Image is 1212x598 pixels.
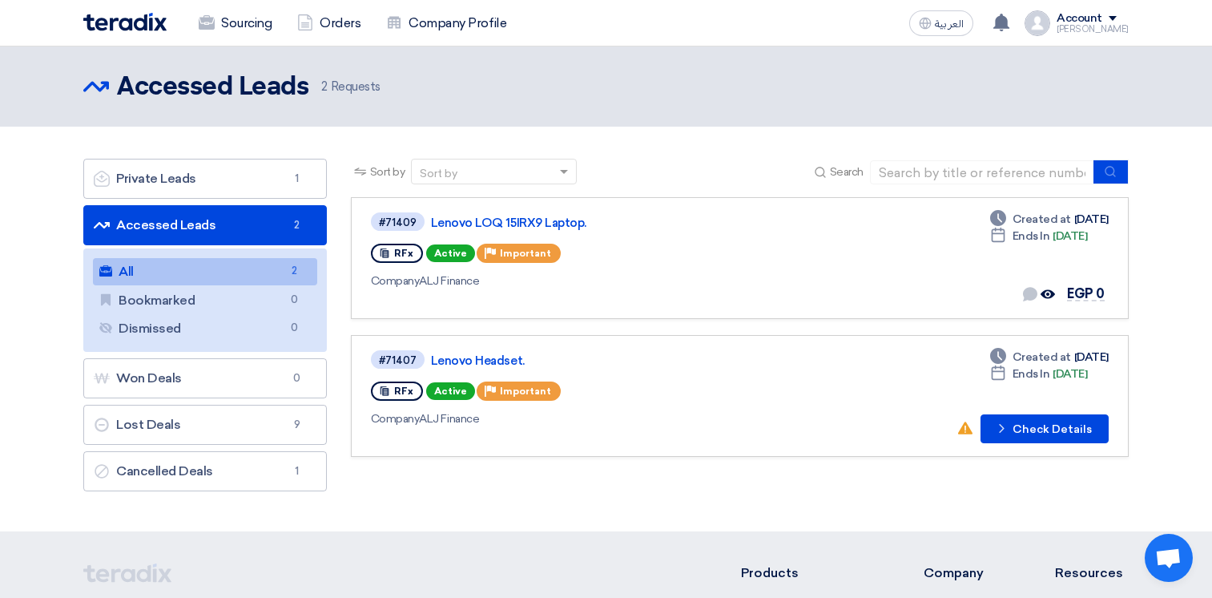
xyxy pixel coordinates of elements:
li: Products [741,564,876,583]
a: Won Deals0 [83,358,327,398]
span: Requests [321,78,381,96]
img: Teradix logo [83,13,167,31]
div: #71409 [379,217,417,228]
span: Company [371,274,420,288]
span: Active [426,244,475,262]
a: Sourcing [186,6,284,41]
button: Check Details [980,414,1109,443]
div: #71407 [379,355,417,366]
a: Bookmarked [93,287,317,314]
div: Account [1057,12,1102,26]
div: [DATE] [990,366,1088,382]
a: Dismissed [93,315,317,342]
div: [DATE] [990,349,1109,366]
a: Cancelled Deals1 [83,451,327,491]
span: 1 [288,463,307,479]
div: ALJ Finance [371,410,835,427]
div: [DATE] [990,211,1109,228]
a: Accessed Leads2 [83,205,327,245]
img: profile_test.png [1025,10,1050,36]
span: Search [830,164,864,180]
a: Private Leads1 [83,159,327,199]
span: العربية [935,18,964,30]
a: Lenovo LOQ 15IRX9 Laptop. [431,216,831,230]
button: العربية [909,10,973,36]
span: Important [500,386,551,397]
span: Ends In [1013,228,1050,244]
span: Ends In [1013,366,1050,382]
li: Company [924,564,1007,583]
span: 0 [285,320,304,337]
input: Search by title or reference number [870,160,1094,184]
span: 9 [288,417,307,433]
span: RFx [394,248,413,259]
span: 2 [288,217,307,233]
span: 0 [285,292,304,309]
a: Lost Deals9 [83,405,327,445]
span: Created at [1013,349,1071,366]
div: Sort by [420,165,457,182]
span: Created at [1013,211,1071,228]
span: 0 [288,370,307,386]
div: Open chat [1145,534,1193,582]
span: 2 [321,79,328,94]
span: Important [500,248,551,259]
span: Active [426,382,475,400]
a: Orders [284,6,373,41]
span: Company [371,412,420,426]
a: Company Profile [373,6,519,41]
span: EGP 0 [1067,286,1105,301]
a: Lenovo Headset. [431,354,831,368]
span: 2 [285,263,304,280]
span: 1 [288,171,307,187]
div: [PERSON_NAME] [1057,25,1129,34]
h2: Accessed Leads [117,71,308,103]
span: RFx [394,386,413,397]
span: Sort by [370,164,405,180]
li: Resources [1055,564,1129,583]
a: All [93,258,317,285]
div: [DATE] [990,228,1088,244]
div: ALJ Finance [371,273,835,289]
